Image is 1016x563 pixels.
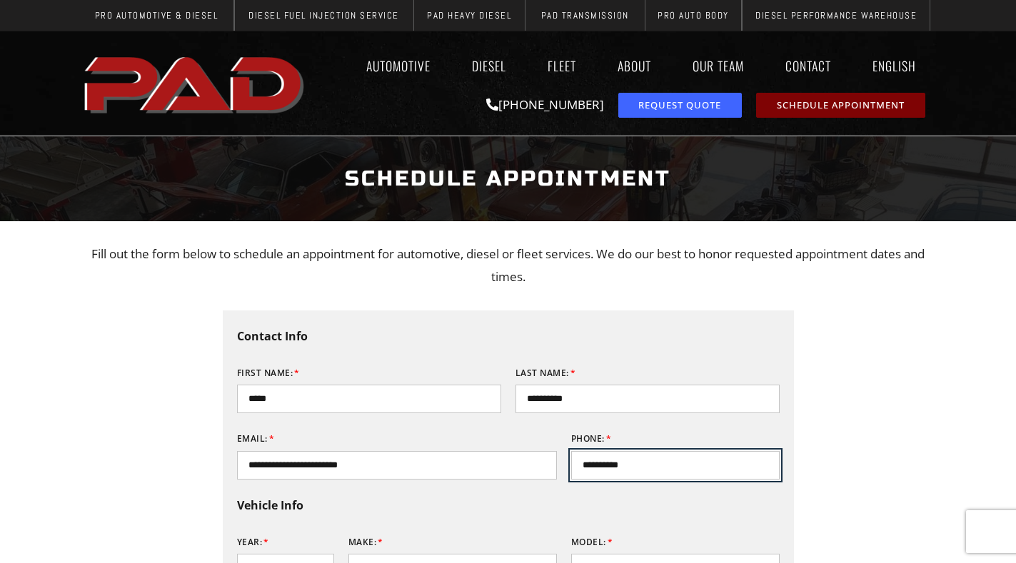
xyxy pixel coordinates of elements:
a: About [604,49,665,82]
label: First Name: [237,362,300,385]
a: Our Team [679,49,758,82]
nav: Menu [311,49,937,82]
label: Model: [571,531,613,554]
label: Make: [348,531,383,554]
a: Diesel [458,49,520,82]
label: Email: [237,427,275,450]
a: Contact [772,49,845,82]
label: Phone: [571,427,612,450]
h1: Schedule Appointment [87,152,930,206]
a: [PHONE_NUMBER] [486,96,604,113]
span: Request Quote [638,101,721,110]
span: Pro Automotive & Diesel [95,11,218,20]
a: pro automotive and diesel home page [80,45,311,122]
span: PAD Transmission [541,11,629,20]
span: Pro Auto Body [658,11,729,20]
a: request a service or repair quote [618,93,742,118]
p: Fill out the form below to schedule an appointment for automotive, diesel or fleet services. We d... [87,243,930,289]
a: Fleet [534,49,590,82]
img: The image shows the word "PAD" in bold, red, uppercase letters with a slight shadow effect. [80,45,311,122]
label: Last Name: [515,362,576,385]
span: Diesel Fuel Injection Service [248,11,399,20]
b: Contact Info [237,328,308,344]
label: Year: [237,531,269,554]
a: schedule repair or service appointment [756,93,925,118]
span: Schedule Appointment [777,101,905,110]
span: Diesel Performance Warehouse [755,11,917,20]
b: Vehicle Info [237,497,303,513]
a: English [859,49,937,82]
span: PAD Heavy Diesel [427,11,511,20]
a: Automotive [353,49,444,82]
